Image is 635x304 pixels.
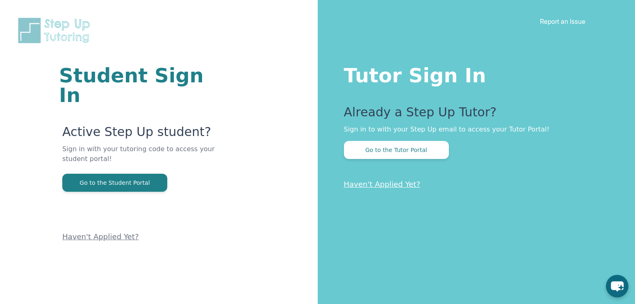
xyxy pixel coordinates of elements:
[59,66,219,105] h1: Student Sign In
[344,105,603,125] p: Already a Step Up Tutor?
[344,141,449,159] button: Go to the Tutor Portal
[16,16,95,45] img: Step Up Tutoring horizontal logo
[62,179,167,186] a: Go to the Student Portal
[62,232,139,241] a: Haven't Applied Yet?
[540,17,585,25] a: Report an Issue
[344,125,603,134] p: Sign in to with your Step Up email to access your Tutor Portal!
[62,174,167,192] button: Go to the Student Portal
[344,62,603,85] h1: Tutor Sign In
[344,146,449,154] a: Go to the Tutor Portal
[62,144,219,174] p: Sign in with your tutoring code to access your student portal!
[62,125,219,144] p: Active Step Up student?
[344,180,421,188] a: Haven't Applied Yet?
[606,275,628,297] button: chat-button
